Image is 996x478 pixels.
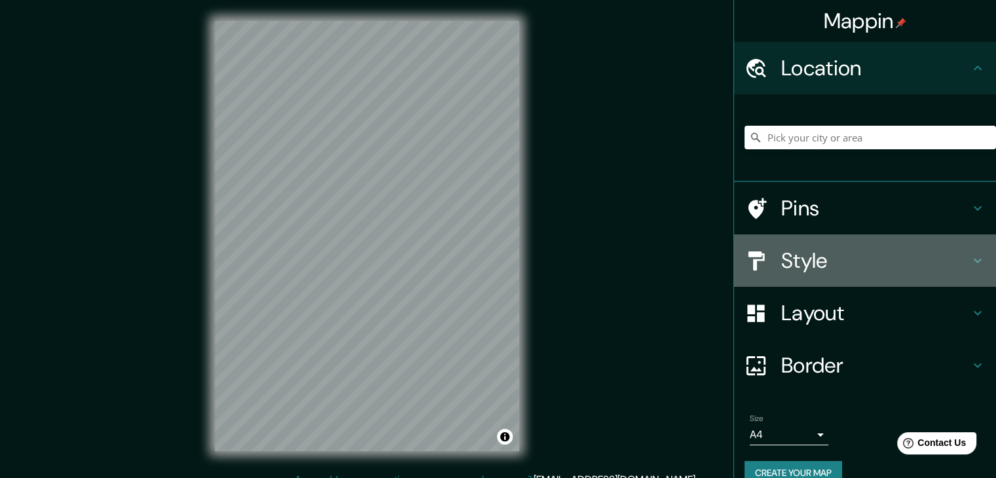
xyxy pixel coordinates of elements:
div: A4 [750,424,828,445]
input: Pick your city or area [745,126,996,149]
h4: Mappin [824,8,907,34]
div: Location [734,42,996,94]
div: Border [734,339,996,392]
button: Toggle attribution [497,429,513,445]
h4: Style [781,248,970,274]
canvas: Map [215,21,519,451]
div: Style [734,234,996,287]
img: pin-icon.png [896,18,906,28]
h4: Location [781,55,970,81]
label: Size [750,413,764,424]
iframe: Help widget launcher [879,427,982,464]
h4: Layout [781,300,970,326]
h4: Border [781,352,970,378]
div: Layout [734,287,996,339]
div: Pins [734,182,996,234]
h4: Pins [781,195,970,221]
